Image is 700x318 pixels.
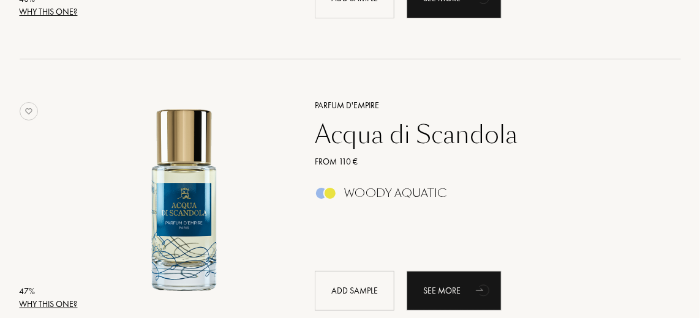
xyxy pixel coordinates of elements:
a: From 110 € [306,155,663,168]
div: Why this one? [20,298,78,311]
img: no_like_p.png [20,102,38,120]
a: Parfum d'Empire [306,99,663,112]
div: Woody Aquatic [344,187,446,200]
div: Why this one? [20,6,78,18]
div: 47 % [20,285,78,298]
a: Woody Aquatic [306,190,663,203]
img: Acqua di Scandola Parfum d'Empire [82,97,286,301]
div: animation [472,278,496,302]
a: See moreanimation [407,271,502,311]
div: Add sample [315,271,394,311]
div: See more [407,271,502,311]
a: Acqua di Scandola [306,120,663,149]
